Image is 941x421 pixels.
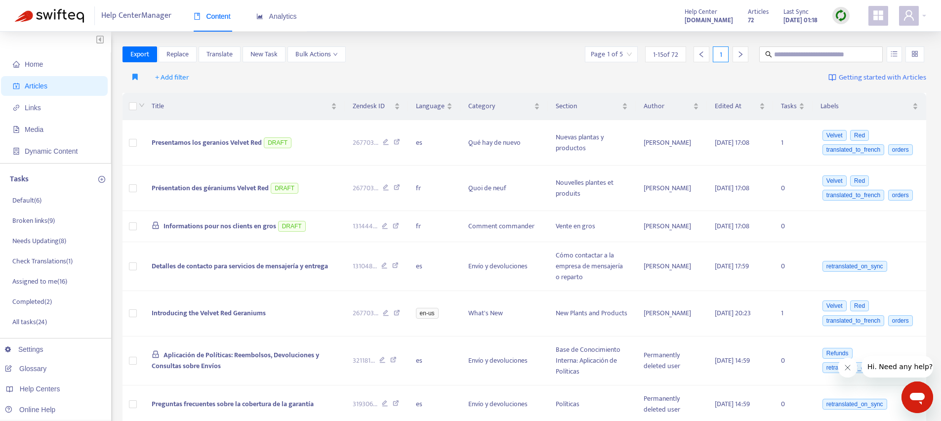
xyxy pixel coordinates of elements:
[5,406,55,414] a: Online Help
[715,137,749,148] span: [DATE] 17:08
[822,399,887,410] span: retranslated_on_sync
[783,15,818,26] strong: [DATE] 01:18
[850,300,869,311] span: Red
[822,175,847,186] span: Velvet
[773,93,813,120] th: Tasks
[636,291,707,337] td: [PERSON_NAME]
[25,126,43,133] span: Media
[773,120,813,166] td: 1
[164,220,276,232] span: Informations pour nos clients en gros
[872,9,884,21] span: appstore
[715,220,749,232] span: [DATE] 17:08
[828,74,836,82] img: image-link
[822,144,884,155] span: translated_to_french
[408,242,460,291] td: es
[707,93,773,120] th: Edited At
[333,52,338,57] span: down
[748,15,754,26] strong: 72
[773,211,813,242] td: 0
[12,236,66,246] p: Needs Updating ( 8 )
[460,242,548,291] td: Envío y devoluciones
[256,12,297,20] span: Analytics
[194,12,231,20] span: Content
[152,221,160,229] span: lock
[13,61,20,68] span: home
[773,242,813,291] td: 0
[839,72,926,84] span: Getting started with Articles
[101,6,171,25] span: Help Center Manager
[12,317,47,327] p: All tasks ( 24 )
[715,355,750,366] span: [DATE] 14:59
[264,137,291,148] span: DRAFT
[206,49,233,60] span: Translate
[822,130,847,141] span: Velvet
[250,49,278,60] span: New Task
[548,291,636,337] td: New Plants and Products
[636,337,707,385] td: Permanently deleted user
[773,166,813,211] td: 0
[416,101,445,112] span: Language
[891,50,898,57] span: unordered-list
[888,315,913,326] span: orders
[295,49,338,60] span: Bulk Actions
[278,221,306,232] span: DRAFT
[748,6,769,17] span: Articles
[12,195,41,206] p: Default ( 6 )
[152,307,266,319] span: Introducing the Velvet Red Geraniums
[773,291,813,337] td: 1
[15,9,84,23] img: Swifteq
[353,399,377,410] span: 319306 ...
[822,348,853,359] span: Refunds
[460,291,548,337] td: What's New
[353,183,378,194] span: 267703 ...
[548,166,636,211] td: Nouvelles plantes et produits
[698,51,705,58] span: left
[861,356,933,378] iframe: Message from company
[152,101,329,112] span: Title
[353,355,375,366] span: 321181 ...
[548,120,636,166] td: Nuevas plantas y productos
[144,93,345,120] th: Title
[822,315,884,326] span: translated_to_french
[25,82,47,90] span: Articles
[715,101,757,112] span: Edited At
[460,211,548,242] td: Comment commander
[353,221,377,232] span: 131444 ...
[903,9,915,21] span: user
[408,166,460,211] td: fr
[12,256,73,266] p: Check Translations ( 1 )
[460,93,548,120] th: Category
[10,173,29,185] p: Tasks
[152,349,319,372] span: Aplicación de Políticas: Reembolsos, Devoluciones y Consultas sobre Envíos
[715,398,750,410] span: [DATE] 14:59
[123,46,157,62] button: Export
[25,104,41,112] span: Links
[653,49,678,60] span: 1 - 15 of 72
[781,101,797,112] span: Tasks
[148,70,197,85] button: + Add filter
[353,101,392,112] span: Zendesk ID
[822,300,847,311] span: Velvet
[850,175,869,186] span: Red
[548,93,636,120] th: Section
[644,101,691,112] span: Author
[152,260,328,272] span: Detalles de contacto para servicios de mensajería y entrega
[25,60,43,68] span: Home
[715,260,749,272] span: [DATE] 17:59
[636,93,707,120] th: Author
[416,308,439,319] span: en-us
[152,137,262,148] span: Presentamos los geranios Velvet Red
[20,385,60,393] span: Help Centers
[243,46,286,62] button: New Task
[152,398,314,410] span: Preguntas frecuentes sobre la cobertura de la garantía
[888,190,913,201] span: orders
[271,183,298,194] span: DRAFT
[888,144,913,155] span: orders
[139,102,145,108] span: down
[256,13,263,20] span: area-chart
[850,130,869,141] span: Red
[636,242,707,291] td: [PERSON_NAME]
[765,51,772,58] span: search
[12,215,55,226] p: Broken links ( 9 )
